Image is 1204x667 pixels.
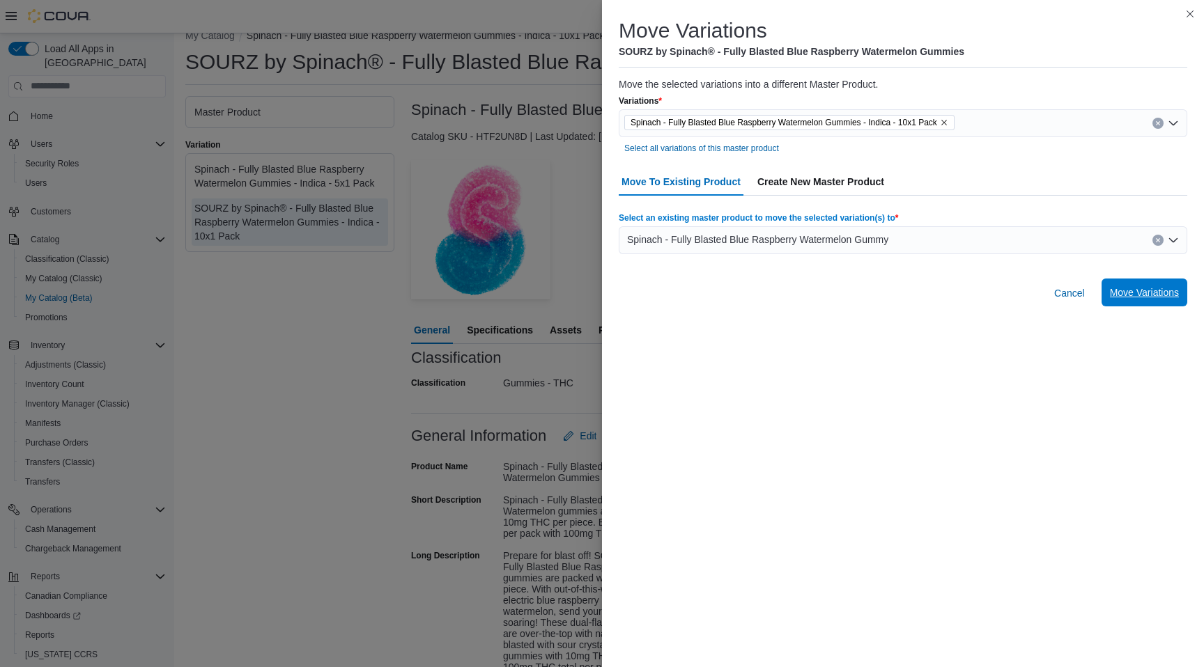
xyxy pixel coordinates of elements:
span: Move To Existing Product [622,168,741,196]
label: Variations [619,95,662,107]
button: Close this dialog [1182,6,1198,22]
span: Create New Master Product [757,168,884,196]
button: Clear input [1152,235,1164,246]
button: Select all variations of this master product [619,140,785,157]
h1: Move Variations [619,17,767,45]
span: Spinach - Fully Blasted Blue Raspberry Watermelon Gummies - Indica - 10x1 Pack [631,116,937,130]
label: Select an existing master product to move the selected variation(s) to [619,212,898,223]
span: Select all variations of this master product [624,143,779,154]
button: Remove Spinach - Fully Blasted Blue Raspberry Watermelon Gummies - Indica - 10x1 Pack from select... [940,118,948,127]
p: Move the selected variations into a different Master Product. [619,79,1187,90]
span: Spinach - Fully Blasted Blue Raspberry Watermelon Gummy [627,231,888,248]
button: Clear input [1152,118,1164,129]
button: Open list of options [1168,118,1179,129]
span: Cancel [1054,286,1085,300]
span: Spinach - Fully Blasted Blue Raspberry Watermelon Gummies - Indica - 10x1 Pack [624,115,955,130]
h5: SOURZ by Spinach® - Fully Blasted Blue Raspberry Watermelon Gummies [619,45,964,58]
span: Move Variations [1110,285,1179,299]
button: Cancel [1049,279,1090,307]
button: Open list of options [1168,235,1179,246]
button: Move Variations [1102,278,1187,306]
